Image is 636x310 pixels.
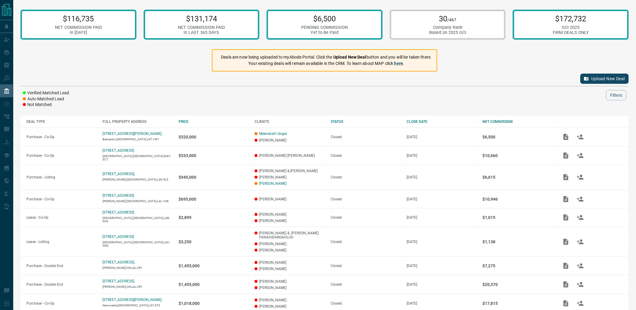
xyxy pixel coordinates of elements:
p: [DATE] [407,197,477,201]
span: Match Clients [573,175,588,179]
p: $1,138 [483,239,553,244]
span: /467 [448,17,457,23]
p: [PERSON_NAME],[GEOGRAPHIC_DATA],L4K-5L5 [102,178,173,181]
a: here [394,61,403,66]
span: Match Clients [573,197,588,201]
p: $945,000 [179,175,249,180]
span: Match Clients [573,301,588,305]
p: [PERSON_NAME] [255,197,325,201]
p: [PERSON_NAME] [255,219,325,223]
p: Lease - Co-Op [26,215,96,220]
a: [STREET_ADDRESS] [102,235,134,239]
div: Closed [331,282,401,287]
a: [STREET_ADDRESS] [102,193,134,198]
p: [PERSON_NAME] [255,138,325,142]
a: [STREET_ADDRESS] [102,210,134,214]
span: Add / View Documents [559,197,573,201]
div: Closed [331,135,401,139]
p: [PERSON_NAME] & [PERSON_NAME] [255,169,325,173]
span: Match Clients [573,263,588,268]
div: in [DATE] [55,30,102,35]
span: Add / View Documents [559,153,573,157]
p: $116,735 [55,14,102,23]
p: $2,899 [179,215,249,220]
div: NET COMMISSION PAID [178,25,225,30]
div: Closed [331,153,401,158]
p: Purchase - Double End [26,282,96,287]
span: Match Clients [573,239,588,244]
p: [PERSON_NAME] [255,242,325,246]
span: Add / View Documents [559,263,573,268]
p: Purchase - Double End [26,264,96,268]
p: [PERSON_NAME] [255,212,325,217]
p: $10,946 [483,197,553,202]
a: [STREET_ADDRESS][PERSON_NAME], [102,132,162,136]
p: [STREET_ADDRESS], [102,172,135,176]
div: NET COMMISSION PAID [55,25,102,30]
p: $695,000 [179,197,249,202]
p: Your existing deals will remain available in the CRM. To learn about MAP click . [221,60,432,67]
div: PRICE [179,120,249,124]
p: [STREET_ADDRESS][PERSON_NAME], [102,298,162,302]
p: Deals are now being uploaded to myAbode Portal. Click the button and you will be taken there. [221,54,432,60]
p: [DATE] [407,264,477,268]
span: Add / View Documents [559,239,573,244]
div: Closed [331,301,401,305]
span: Match Clients [573,282,588,286]
p: 30 [429,14,466,23]
div: DEAL TYPE [26,120,96,124]
button: Upload New Deal [580,74,629,84]
p: [DATE] [407,282,477,287]
strong: Upload New Deal [333,55,366,59]
p: $1,455,000 [179,282,249,287]
div: in LAST 365 DAYS [178,30,225,35]
p: [STREET_ADDRESS], [102,279,135,283]
span: Match Clients [573,215,588,220]
div: Closed [331,175,401,179]
div: Closed [331,197,401,201]
p: $172,732 [553,14,589,23]
p: [PERSON_NAME] &. [PERSON_NAME] PANAHIDARGAHLOO [255,231,325,239]
li: Verified Matched Lead [23,90,69,96]
div: Closed [331,240,401,244]
span: Match Clients [573,135,588,139]
div: FIRM DEALS ONLY [553,30,589,35]
p: [DATE] [407,240,477,244]
div: Yet to Be Paid [301,30,348,35]
p: [PERSON_NAME] [255,279,325,284]
p: [DATE] [407,175,477,179]
div: NET COMMISSION [483,120,553,124]
p: Purchase - Co-Op [26,135,96,139]
a: Meenakshi Gogar [259,132,287,136]
div: CLIENTS [255,120,325,124]
p: $1,455,000 [179,263,249,268]
p: $520,000 [179,135,249,139]
div: Based on 2025 GCI [429,30,466,35]
p: [PERSON_NAME] [255,260,325,265]
p: Purchase - Co-Op [26,197,96,201]
p: [PERSON_NAME] [255,248,325,252]
div: FULL PROPERTY ADDRESS [102,120,173,124]
p: Brampton,[GEOGRAPHIC_DATA],L6T-1W7 [102,138,173,141]
p: Purchase - Listing [26,175,96,179]
a: [STREET_ADDRESS], [102,260,135,264]
p: [DATE] [407,301,477,305]
span: Add / View Documents [559,215,573,220]
div: GCI 2025 [553,25,589,30]
span: Add / View Documents [559,282,573,286]
p: Newmarket,[GEOGRAPHIC_DATA],L3Y-5T3 [102,304,173,307]
p: Purchase - Co-Op [26,301,96,305]
p: [GEOGRAPHIC_DATA],[GEOGRAPHIC_DATA],L4B-0H5 [102,216,173,223]
p: $1,018,000 [179,301,249,306]
span: Match Clients [573,153,588,157]
p: [DATE] [407,215,477,220]
p: $533,000 [179,153,249,158]
p: $6,615 [483,175,553,180]
div: Company Rank [429,25,466,30]
span: Add / View Documents [559,135,573,139]
div: Closed [331,215,401,220]
p: $6,500 [483,135,553,139]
